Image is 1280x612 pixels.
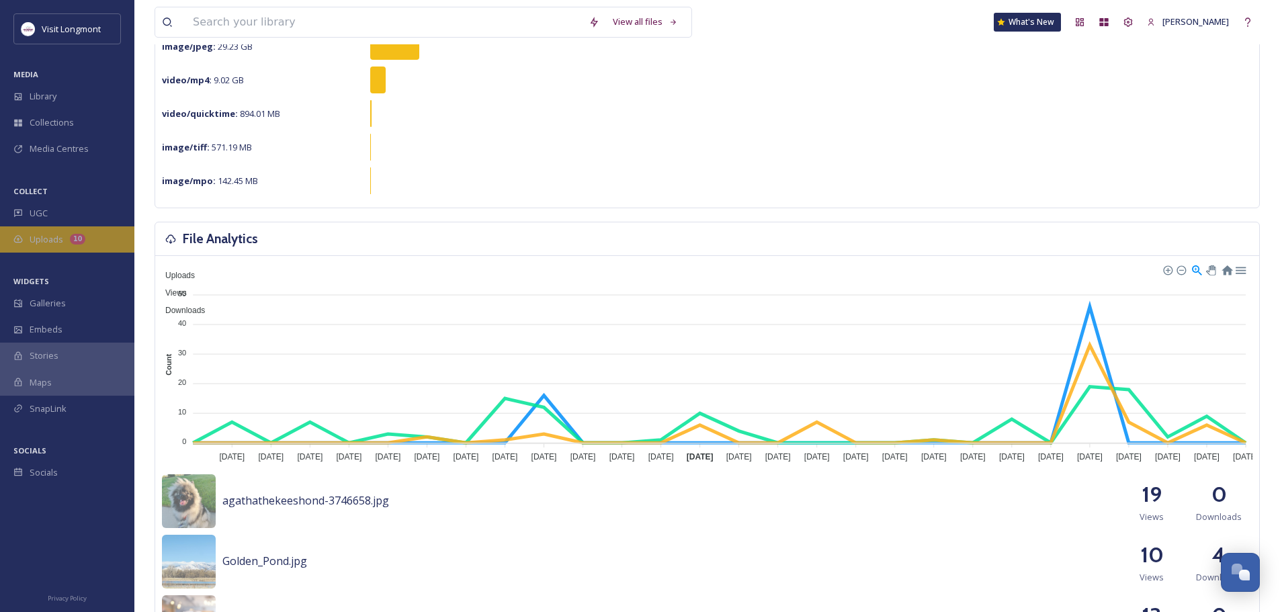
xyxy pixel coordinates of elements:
[687,452,714,462] tspan: [DATE]
[609,452,635,462] tspan: [DATE]
[336,452,361,462] tspan: [DATE]
[1233,452,1258,462] tspan: [DATE]
[1212,539,1226,571] h2: 4
[178,408,186,416] tspan: 10
[178,319,186,327] tspan: 40
[13,186,48,196] span: COLLECT
[1140,571,1164,584] span: Views
[162,175,258,187] span: 142.45 MB
[165,354,173,376] text: Count
[1142,478,1162,511] h2: 19
[415,452,440,462] tspan: [DATE]
[155,306,205,315] span: Downloads
[726,452,752,462] tspan: [DATE]
[765,452,791,462] tspan: [DATE]
[570,452,596,462] tspan: [DATE]
[921,452,947,462] tspan: [DATE]
[606,9,685,35] a: View all files
[843,452,869,462] tspan: [DATE]
[999,452,1025,462] tspan: [DATE]
[48,589,87,605] a: Privacy Policy
[258,452,284,462] tspan: [DATE]
[1221,553,1260,592] button: Open Chat
[155,271,195,280] span: Uploads
[162,107,238,120] strong: video/quicktime :
[1196,571,1242,584] span: Downloads
[162,74,244,86] span: 9.02 GB
[882,452,908,462] tspan: [DATE]
[22,22,35,36] img: longmont.jpg
[1140,539,1164,571] h2: 10
[186,7,582,37] input: Search your library
[30,323,62,336] span: Embeds
[222,493,389,508] span: agathathekeeshond-3746658.jpg
[162,107,280,120] span: 894.01 MB
[1140,9,1236,35] a: [PERSON_NAME]
[219,452,245,462] tspan: [DATE]
[222,554,307,568] span: Golden_Pond.jpg
[648,452,674,462] tspan: [DATE]
[30,142,89,155] span: Media Centres
[493,452,518,462] tspan: [DATE]
[30,116,74,129] span: Collections
[70,234,85,245] div: 10
[375,452,400,462] tspan: [DATE]
[162,175,216,187] strong: image/mpo :
[1116,452,1142,462] tspan: [DATE]
[183,229,258,249] h3: File Analytics
[13,276,49,286] span: WIDGETS
[155,288,187,298] span: Views
[30,466,58,479] span: Socials
[1176,265,1185,274] div: Zoom Out
[1191,263,1202,275] div: Selection Zoom
[178,378,186,386] tspan: 20
[162,535,216,588] img: 02921fe2-2267-44bb-94a0-6f16ee16955b.jpg
[994,13,1061,32] a: What's New
[1162,265,1172,274] div: Zoom In
[162,74,212,86] strong: video/mp4 :
[297,452,323,462] tspan: [DATE]
[162,141,210,153] strong: image/tiff :
[13,445,46,455] span: SOCIALS
[1234,263,1246,275] div: Menu
[30,233,63,246] span: Uploads
[1155,452,1181,462] tspan: [DATE]
[1162,15,1229,28] span: [PERSON_NAME]
[1206,265,1214,273] div: Panning
[178,349,186,357] tspan: 30
[178,289,186,297] tspan: 50
[531,452,557,462] tspan: [DATE]
[13,69,38,79] span: MEDIA
[48,594,87,603] span: Privacy Policy
[30,207,48,220] span: UGC
[1077,452,1103,462] tspan: [DATE]
[30,90,56,103] span: Library
[42,23,101,35] span: Visit Longmont
[162,40,253,52] span: 29.23 GB
[1221,263,1232,275] div: Reset Zoom
[30,349,58,362] span: Stories
[1196,511,1242,523] span: Downloads
[1038,452,1064,462] tspan: [DATE]
[30,402,67,415] span: SnapLink
[960,452,986,462] tspan: [DATE]
[162,141,252,153] span: 571.19 MB
[182,437,186,445] tspan: 0
[1194,452,1220,462] tspan: [DATE]
[804,452,830,462] tspan: [DATE]
[162,40,216,52] strong: image/jpeg :
[1140,511,1164,523] span: Views
[30,297,66,310] span: Galleries
[1211,478,1227,511] h2: 0
[30,376,52,389] span: Maps
[162,474,216,528] img: e9d4e367-ce9c-4d8a-aafe-c4dfa22c50e7.jpg
[454,452,479,462] tspan: [DATE]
